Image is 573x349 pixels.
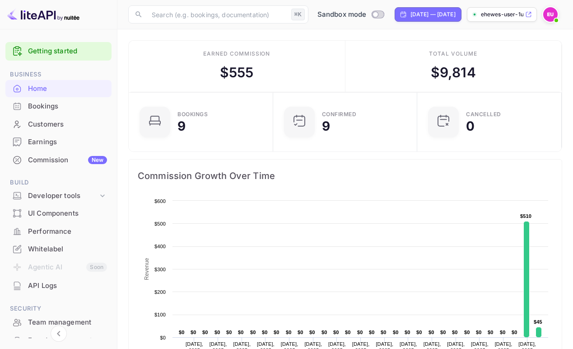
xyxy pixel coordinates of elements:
[357,330,363,335] text: $0
[28,119,107,130] div: Customers
[5,314,112,331] div: Team management
[5,42,112,61] div: Getting started
[28,101,107,112] div: Bookings
[226,330,232,335] text: $0
[5,151,112,168] a: CommissionNew
[440,330,446,335] text: $0
[488,330,494,335] text: $0
[5,116,112,132] a: Customers
[250,330,256,335] text: $0
[321,330,327,335] text: $0
[28,317,107,328] div: Team management
[179,330,185,335] text: $0
[28,226,107,237] div: Performance
[28,335,107,346] div: Fraud management
[5,80,112,97] a: Home
[28,137,107,147] div: Earnings
[286,330,292,335] text: $0
[144,258,150,280] text: Revenue
[5,314,112,330] a: Team management
[476,330,482,335] text: $0
[322,112,357,117] div: Confirmed
[154,221,166,226] text: $500
[512,330,517,335] text: $0
[5,205,112,222] div: UI Components
[500,330,506,335] text: $0
[154,244,166,249] text: $400
[138,169,553,183] span: Commission Growth Over Time
[317,9,367,20] span: Sandbox mode
[291,9,305,20] div: ⌘K
[393,330,399,335] text: $0
[154,289,166,295] text: $200
[5,241,112,258] div: Whitelabel
[51,325,67,342] button: Collapse navigation
[7,7,79,22] img: LiteAPI logo
[5,116,112,133] div: Customers
[410,10,456,19] div: [DATE] — [DATE]
[5,133,112,150] a: Earnings
[5,277,112,295] div: API Logs
[5,223,112,240] a: Performance
[146,5,288,24] input: Search (e.g. bookings, documentation)
[466,120,475,132] div: 0
[202,330,208,335] text: $0
[28,46,107,57] a: Getting started
[309,330,315,335] text: $0
[28,208,107,219] div: UI Components
[5,151,112,169] div: CommissionNew
[154,198,166,204] text: $600
[298,330,303,335] text: $0
[345,330,351,335] text: $0
[381,330,387,335] text: $0
[322,120,330,132] div: 9
[5,133,112,151] div: Earnings
[5,70,112,80] span: Business
[220,62,254,83] div: $ 555
[203,50,270,58] div: Earned commission
[5,277,112,294] a: API Logs
[314,9,387,20] div: Switch to Production mode
[160,335,166,340] text: $0
[464,330,470,335] text: $0
[429,50,477,58] div: Total volume
[5,98,112,114] a: Bookings
[5,188,112,204] div: Developer tools
[534,319,542,325] text: $45
[5,304,112,314] span: Security
[88,156,107,164] div: New
[191,330,196,335] text: $0
[5,332,112,349] a: Fraud management
[452,330,458,335] text: $0
[520,213,531,219] text: $510
[214,330,220,335] text: $0
[154,312,166,317] text: $100
[5,205,112,222] a: UI Components
[369,330,375,335] text: $0
[481,10,523,19] p: ehewes-user-1unbe.nuit...
[5,223,112,241] div: Performance
[154,267,166,272] text: $300
[177,120,186,132] div: 9
[5,80,112,98] div: Home
[262,330,268,335] text: $0
[5,241,112,257] a: Whitelabel
[28,244,107,255] div: Whitelabel
[431,62,476,83] div: $ 9,814
[28,84,107,94] div: Home
[405,330,410,335] text: $0
[466,112,501,117] div: CANCELLED
[333,330,339,335] text: $0
[429,330,434,335] text: $0
[28,281,107,291] div: API Logs
[5,178,112,188] span: Build
[238,330,244,335] text: $0
[28,155,107,165] div: Commission
[5,98,112,115] div: Bookings
[274,330,280,335] text: $0
[543,7,558,22] img: Ehewes User
[28,191,98,201] div: Developer tools
[416,330,422,335] text: $0
[177,112,208,117] div: Bookings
